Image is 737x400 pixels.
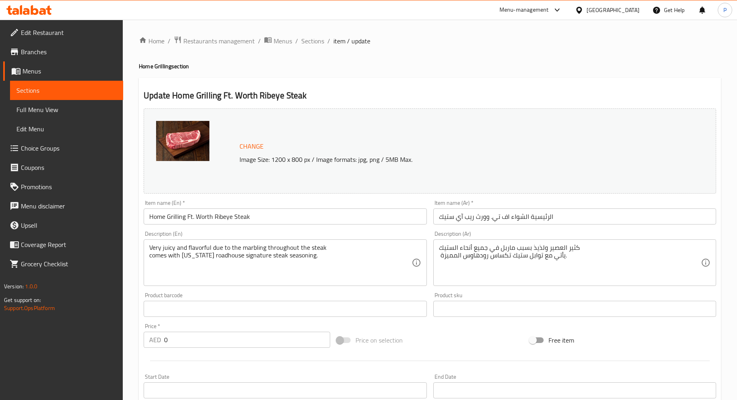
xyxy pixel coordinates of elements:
span: item / update [333,36,370,46]
li: / [258,36,261,46]
h4: Home Grilling section [139,62,721,70]
a: Promotions [3,177,123,196]
a: Sections [301,36,324,46]
a: Home [139,36,164,46]
a: Menu disclaimer [3,196,123,216]
span: Change [240,141,264,152]
span: Coverage Report [21,240,117,249]
div: [GEOGRAPHIC_DATA] [587,6,640,14]
span: P [723,6,727,14]
a: Coverage Report [3,235,123,254]
input: Please enter product barcode [144,301,426,317]
a: Restaurants management [174,36,255,46]
input: Enter name En [144,208,426,224]
span: Upsell [21,220,117,230]
a: Full Menu View [10,100,123,119]
span: Restaurants management [183,36,255,46]
a: Menus [264,36,292,46]
div: Menu-management [499,5,549,15]
a: Grocery Checklist [3,254,123,273]
a: Upsell [3,216,123,235]
span: Get support on: [4,295,41,305]
a: Sections [10,81,123,100]
textarea: Very juicy and flavorful due to the marbling throughout the steak comes with [US_STATE] roadhouse... [149,244,411,282]
span: Choice Groups [21,143,117,153]
span: Menus [274,36,292,46]
li: / [168,36,171,46]
span: Promotions [21,182,117,192]
span: Edit Restaurant [21,28,117,37]
span: Menu disclaimer [21,201,117,211]
a: Menus [3,61,123,81]
a: Coupons [3,158,123,177]
input: Please enter product sku [433,301,716,317]
nav: breadcrumb [139,36,721,46]
input: Enter name Ar [433,208,716,224]
span: Version: [4,281,24,292]
a: Edit Restaurant [3,23,123,42]
li: / [295,36,298,46]
li: / [327,36,330,46]
span: Branches [21,47,117,57]
span: Coupons [21,163,117,172]
span: 1.0.0 [25,281,37,292]
a: Choice Groups [3,139,123,158]
input: Please enter price [164,332,330,348]
span: Free item [548,335,574,345]
img: mmw_638106733030890878 [156,121,209,161]
span: Sections [16,86,117,95]
a: Support.OpsPlatform [4,303,55,313]
p: AED [149,335,161,345]
a: Edit Menu [10,119,123,139]
p: Image Size: 1200 x 800 px / Image formats: jpg, png / 5MB Max. [236,155,647,164]
span: Edit Menu [16,124,117,134]
button: Change [236,138,267,155]
span: Price on selection [355,335,403,345]
a: Branches [3,42,123,61]
span: Grocery Checklist [21,259,117,269]
h2: Update Home Grilling Ft. Worth Ribeye Steak [144,90,716,102]
textarea: كثير العصير ولذيذ بسبب ماربل في جميع أنحاء الستيك يأتي مع توابل ستيك تكساس رودهاوس المميزة. [439,244,701,282]
span: Menus [22,66,117,76]
span: Full Menu View [16,105,117,114]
